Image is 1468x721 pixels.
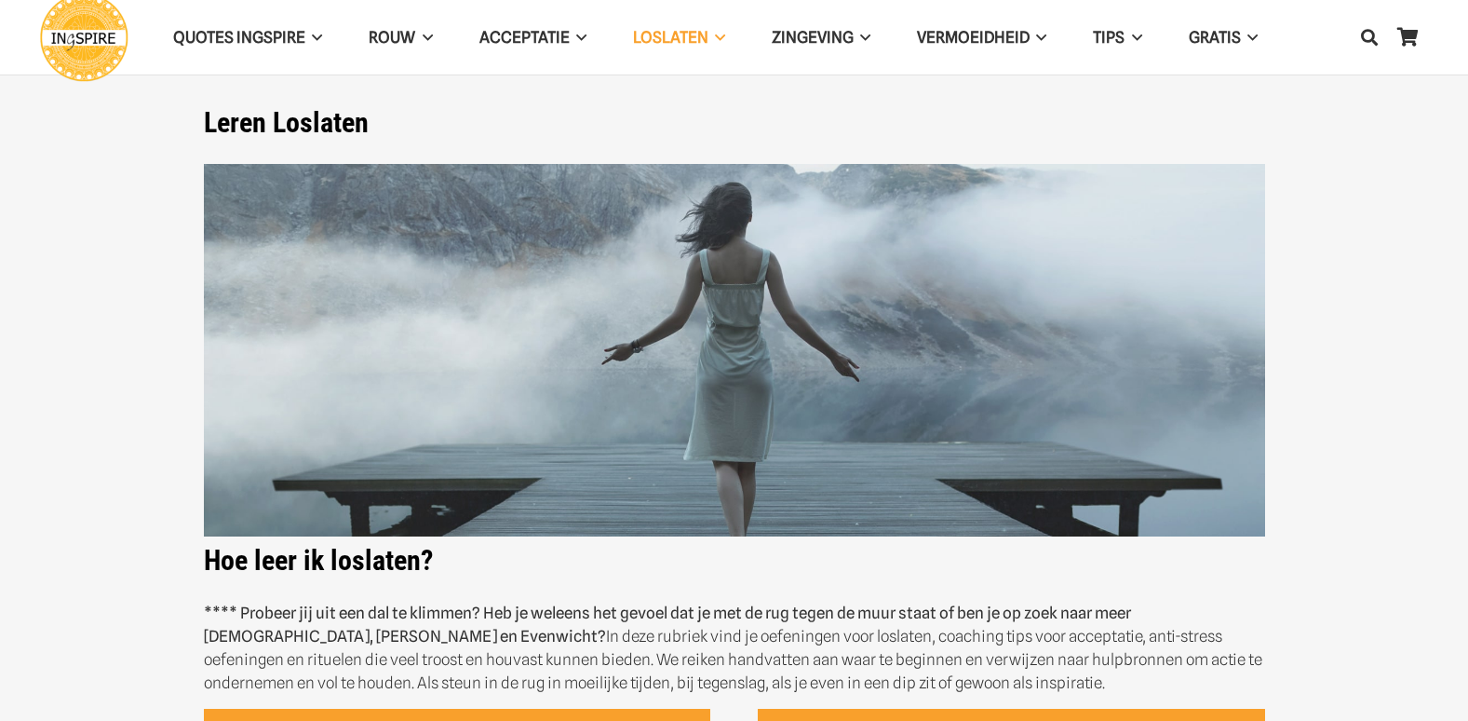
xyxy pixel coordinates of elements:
span: VERMOEIDHEID Menu [1030,14,1046,61]
span: Acceptatie [479,28,570,47]
a: ZingevingZingeving Menu [748,14,894,61]
h1: Leren Loslaten [204,106,1265,140]
span: ROUW Menu [415,14,432,61]
a: AcceptatieAcceptatie Menu [456,14,610,61]
span: QUOTES INGSPIRE Menu [305,14,322,61]
img: Inspiratie en tips bij een gemis aan zingeving voor meer zingeving en lichtpuntjes op je pad naar... [204,164,1265,537]
span: GRATIS [1189,28,1241,47]
a: VERMOEIDHEIDVERMOEIDHEID Menu [894,14,1070,61]
a: LoslatenLoslaten Menu [610,14,748,61]
span: QUOTES INGSPIRE [173,28,305,47]
a: Zoeken [1351,14,1388,61]
span: GRATIS Menu [1241,14,1258,61]
a: TIPSTIPS Menu [1070,14,1165,61]
span: Zingeving [772,28,854,47]
a: GRATISGRATIS Menu [1165,14,1281,61]
strong: Hoe leer ik loslaten? [204,510,1265,577]
a: QUOTES INGSPIREQUOTES INGSPIRE Menu [150,14,345,61]
span: ROUW [369,28,415,47]
span: Loslaten Menu [708,14,725,61]
p: In deze rubriek vind je oefeningen voor loslaten, coaching tips voor acceptatie, anti-stress oefe... [204,602,1265,695]
span: Loslaten [633,28,708,47]
span: TIPS Menu [1125,14,1141,61]
span: Acceptatie Menu [570,14,586,61]
strong: **** Probeer jij uit een dal te klimmen? Heb je weleens het gevoel dat je met de rug tegen de muu... [204,604,1131,646]
span: Zingeving Menu [854,14,870,61]
span: VERMOEIDHEID [917,28,1030,47]
span: TIPS [1093,28,1125,47]
a: ROUWROUW Menu [345,14,455,61]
